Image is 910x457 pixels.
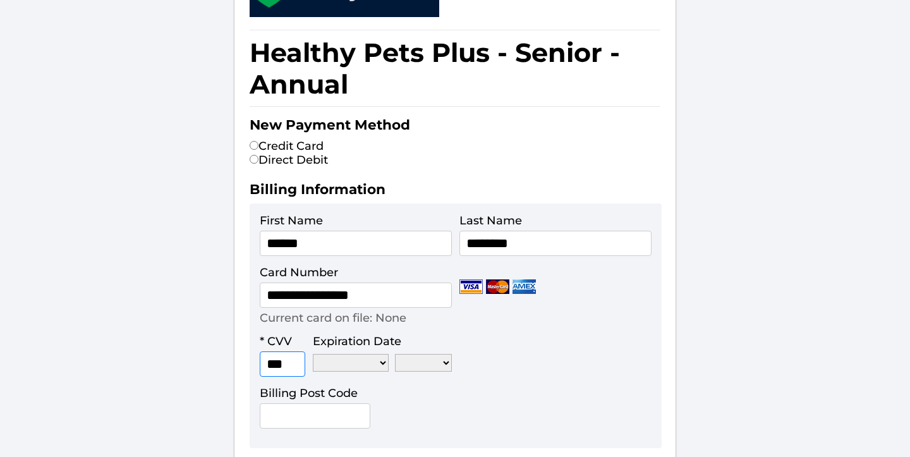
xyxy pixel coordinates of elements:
label: Billing Post Code [260,386,358,400]
input: Credit Card [250,141,258,150]
h2: New Payment Method [250,116,660,139]
input: Direct Debit [250,155,258,164]
label: Last Name [459,214,522,228]
p: Current card on file: None [260,311,406,325]
label: Direct Debit [250,153,328,167]
label: First Name [260,214,323,228]
label: Credit Card [250,139,324,153]
h2: Billing Information [250,181,660,204]
h1: Healthy Pets Plus - Senior - Annual [250,30,660,107]
label: Card Number [260,265,338,279]
label: * CVV [260,334,292,348]
label: Expiration Date [313,334,401,348]
img: Amex [513,279,536,294]
img: Visa [459,279,483,294]
img: Mastercard [486,279,509,294]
